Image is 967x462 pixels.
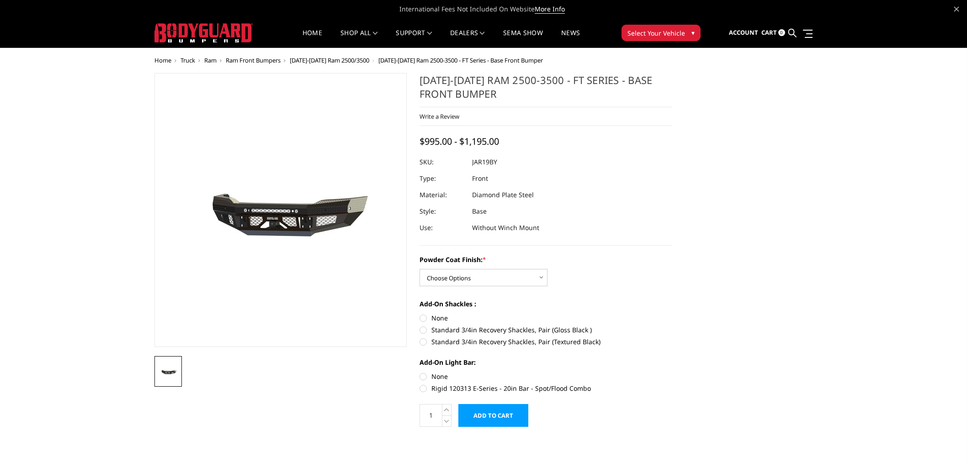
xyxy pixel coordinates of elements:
[535,5,565,14] a: More Info
[420,299,672,309] label: Add-On Shackles :
[691,28,695,37] span: ▾
[420,203,465,220] dt: Style:
[154,23,253,42] img: BODYGUARD BUMPERS
[472,154,497,170] dd: JAR19BY
[420,313,672,323] label: None
[420,255,672,264] label: Powder Coat Finish:
[154,73,407,347] a: 2019-2025 Ram 2500-3500 - FT Series - Base Front Bumper
[627,28,685,38] span: Select Your Vehicle
[729,21,758,45] a: Account
[622,25,701,41] button: Select Your Vehicle
[561,30,580,47] a: News
[450,30,485,47] a: Dealers
[340,30,377,47] a: shop all
[420,220,465,236] dt: Use:
[226,56,281,64] a: Ram Front Bumpers
[420,187,465,203] dt: Material:
[420,73,672,107] h1: [DATE]-[DATE] Ram 2500-3500 - FT Series - Base Front Bumper
[472,170,488,187] dd: Front
[729,28,758,37] span: Account
[420,337,672,346] label: Standard 3/4in Recovery Shackles, Pair (Textured Black)
[472,220,539,236] dd: Without Winch Mount
[420,357,672,367] label: Add-On Light Bar:
[472,203,487,220] dd: Base
[761,28,777,37] span: Cart
[420,112,459,121] a: Write a Review
[420,135,499,147] span: $995.00 - $1,195.00
[420,325,672,335] label: Standard 3/4in Recovery Shackles, Pair (Gloss Black )
[458,404,528,427] input: Add to Cart
[154,56,171,64] a: Home
[778,29,785,36] span: 0
[204,56,217,64] a: Ram
[181,56,195,64] a: Truck
[303,30,322,47] a: Home
[396,30,432,47] a: Support
[420,372,672,381] label: None
[290,56,369,64] a: [DATE]-[DATE] Ram 2500/3500
[761,21,785,45] a: Cart 0
[420,154,465,170] dt: SKU:
[472,187,534,203] dd: Diamond Plate Steel
[503,30,543,47] a: SEMA Show
[420,170,465,187] dt: Type:
[157,367,179,377] img: 2019-2025 Ram 2500-3500 - FT Series - Base Front Bumper
[378,56,543,64] span: [DATE]-[DATE] Ram 2500-3500 - FT Series - Base Front Bumper
[420,383,672,393] label: Rigid 120313 E-Series - 20in Bar - Spot/Flood Combo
